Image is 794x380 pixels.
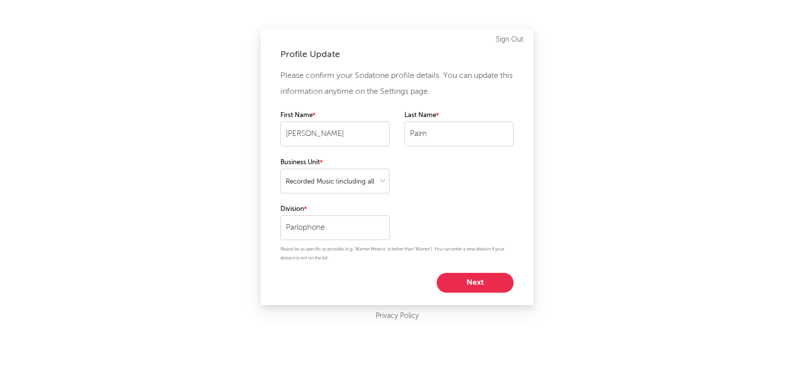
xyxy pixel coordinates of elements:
[437,273,514,293] button: Next
[404,110,514,122] label: Last Name
[280,110,390,122] label: First Name
[376,310,419,322] a: Privacy Policy
[280,203,390,215] label: Division
[280,215,390,240] input: Your division
[404,122,514,146] input: Your last name
[280,49,514,61] div: Profile Update
[280,68,514,100] p: Please confirm your Sodatone profile details. You can update this information anytime on the Sett...
[280,157,390,169] label: Business Unit
[280,122,390,146] input: Your first name
[496,34,524,46] a: Sign Out
[280,245,514,263] p: Please be as specific as possible (e.g. 'Warner Mexico' is better than 'Warner'). You can enter a...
